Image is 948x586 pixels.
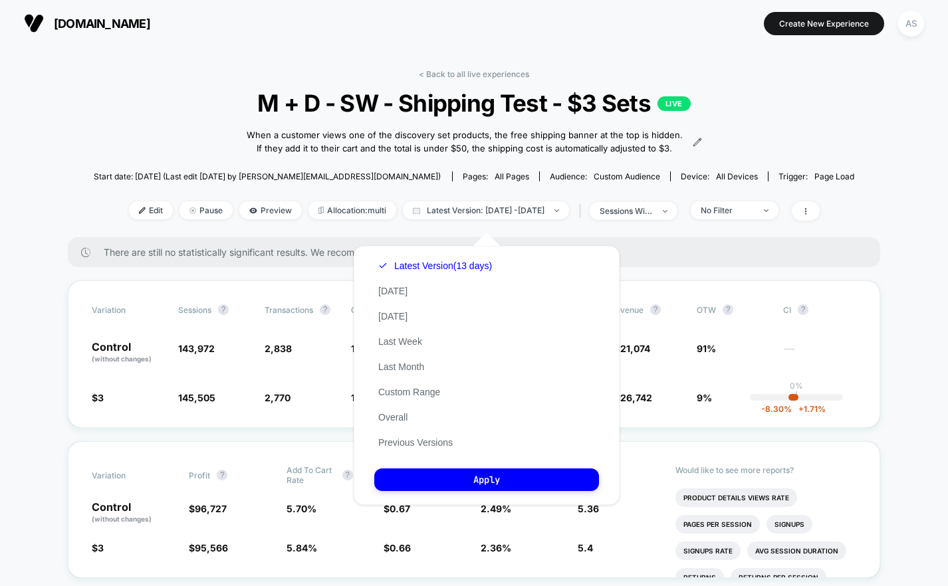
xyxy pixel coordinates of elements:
[246,129,683,155] span: When a customer views one of the discovery set products, the free shipping banner at the top is h...
[403,201,569,219] span: Latest Version: [DATE] - [DATE]
[189,470,210,480] span: Profit
[374,468,599,491] button: Apply
[94,171,441,181] span: Start date: [DATE] (Last edit [DATE] by [PERSON_NAME][EMAIL_ADDRESS][DOMAIN_NAME])
[265,392,291,403] span: 2,770
[697,392,712,403] span: 9%
[894,10,928,37] button: AS
[554,209,559,212] img: end
[54,17,150,31] span: [DOMAIN_NAME]
[189,542,228,553] span: $
[616,343,650,354] span: 121,074
[463,171,529,181] div: Pages:
[798,304,808,315] button: ?
[318,207,324,214] img: rebalance
[374,260,496,272] button: Latest Version(13 days)
[92,502,176,524] p: Control
[675,541,741,560] li: Signups Rate
[767,515,812,534] li: Signups
[218,304,229,315] button: ?
[675,515,760,534] li: Pages Per Session
[798,404,804,414] span: +
[104,246,854,258] span: There are still no statistically significant results. We recommend waiting a few more days
[761,404,792,414] span: -8.30 %
[419,69,529,79] a: < Back to all live experiences
[663,210,667,213] img: end
[495,171,529,181] span: all pages
[92,542,104,553] span: $3
[374,437,457,448] button: Previous Versions
[898,11,924,37] div: AS
[747,541,846,560] li: Avg Session Duration
[287,542,317,553] span: 5.84 %
[764,209,769,212] img: end
[814,171,854,181] span: Page Load
[320,304,330,315] button: ?
[657,96,691,111] p: LIVE
[189,503,227,514] span: $
[265,305,313,315] span: Transactions
[374,411,412,423] button: Overall
[795,391,798,401] p: |
[576,201,590,221] span: |
[413,207,420,214] img: calendar
[701,205,754,215] div: No Filter
[139,207,146,214] img: edit
[92,342,165,364] p: Control
[650,304,661,315] button: ?
[675,488,797,507] li: Product Details Views Rate
[92,465,165,485] span: Variation
[723,304,733,315] button: ?
[195,503,227,514] span: 96,727
[178,343,215,354] span: 143,972
[616,392,652,403] span: 126,742
[783,345,856,364] span: ---
[790,381,803,391] p: 0%
[481,542,511,553] span: 2.36 %
[179,201,233,219] span: Pause
[178,305,211,315] span: Sessions
[132,89,816,117] span: M + D - SW - Shipping Test - $3 Sets
[600,206,653,216] div: sessions with impression
[239,201,302,219] span: Preview
[92,515,152,523] span: (without changes)
[287,465,336,485] span: Add To Cart Rate
[92,304,165,315] span: Variation
[697,304,770,315] span: OTW
[129,201,173,219] span: Edit
[675,465,857,475] p: Would like to see more reports?
[265,343,292,354] span: 2,838
[20,13,154,34] button: [DOMAIN_NAME]
[374,361,428,373] button: Last Month
[764,12,884,35] button: Create New Experience
[92,355,152,363] span: (without changes)
[550,171,660,181] div: Audience:
[374,285,412,297] button: [DATE]
[92,392,104,403] span: $3
[670,171,768,181] span: Device:
[178,392,215,403] span: 145,505
[716,171,758,181] span: all devices
[792,404,826,414] span: 1.71 %
[384,542,411,553] span: $
[287,503,316,514] span: 5.70 %
[189,207,196,214] img: end
[374,310,412,322] button: [DATE]
[24,13,44,33] img: Visually logo
[374,336,426,347] button: Last Week
[697,343,716,354] span: 91%
[578,542,593,553] span: 5.4
[217,470,227,480] button: ?
[374,386,444,398] button: Custom Range
[594,171,660,181] span: Custom Audience
[778,171,854,181] div: Trigger:
[308,201,396,219] span: Allocation: multi
[783,304,856,315] span: CI
[390,542,411,553] span: 0.66
[195,542,228,553] span: 95,566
